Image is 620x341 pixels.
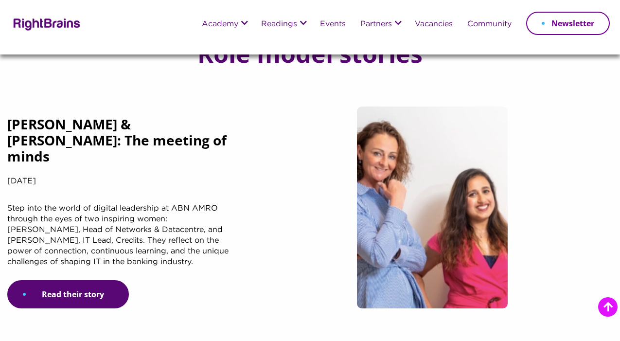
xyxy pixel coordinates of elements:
span: [DATE] [7,178,36,185]
a: Community [467,20,512,29]
a: Academy [202,20,238,29]
img: Rightbrains [10,17,81,31]
a: Partners [360,20,392,29]
a: Read their story [7,280,129,308]
p: Step into the world of digital leadership at ABN AMRO through the eyes of two inspiring women: [P... [7,203,232,280]
h1: Role model stories [197,41,423,66]
a: Vacancies [415,20,453,29]
a: Newsletter [526,12,610,35]
a: Events [320,20,346,29]
a: Readings [261,20,297,29]
h5: [PERSON_NAME] & [PERSON_NAME]: The meeting of minds [7,116,232,174]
